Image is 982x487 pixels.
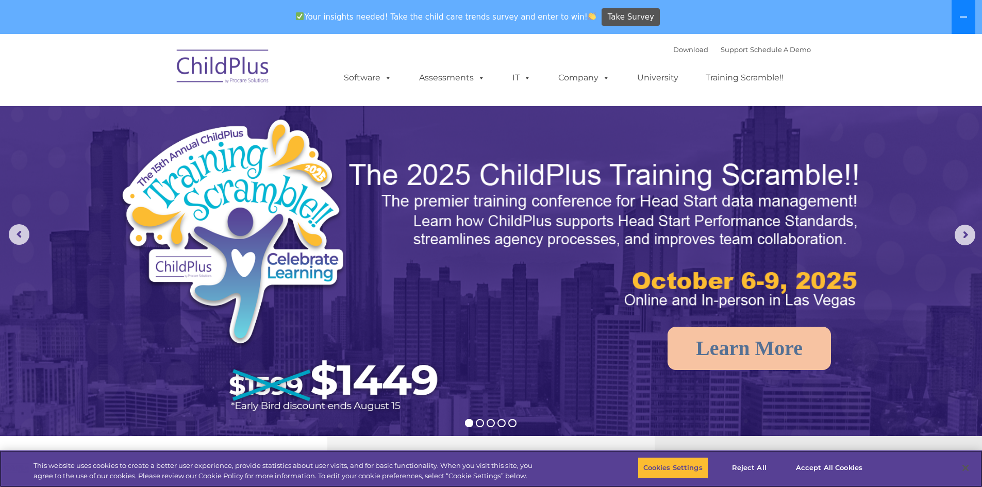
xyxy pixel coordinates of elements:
[750,45,811,54] a: Schedule A Demo
[172,42,275,94] img: ChildPlus by Procare Solutions
[143,68,175,76] span: Last name
[548,68,620,88] a: Company
[409,68,495,88] a: Assessments
[608,8,654,26] span: Take Survey
[695,68,794,88] a: Training Scramble!!
[673,45,811,54] font: |
[334,68,402,88] a: Software
[790,457,868,479] button: Accept All Cookies
[34,461,540,481] div: This website uses cookies to create a better user experience, provide statistics about user visit...
[602,8,660,26] a: Take Survey
[668,327,831,370] a: Learn More
[721,45,748,54] a: Support
[292,7,601,27] span: Your insights needed! Take the child care trends survey and enter to win!
[502,68,541,88] a: IT
[296,12,304,20] img: ✅
[954,457,977,479] button: Close
[627,68,689,88] a: University
[143,110,187,118] span: Phone number
[588,12,596,20] img: 👏
[717,457,781,479] button: Reject All
[638,457,708,479] button: Cookies Settings
[673,45,708,54] a: Download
